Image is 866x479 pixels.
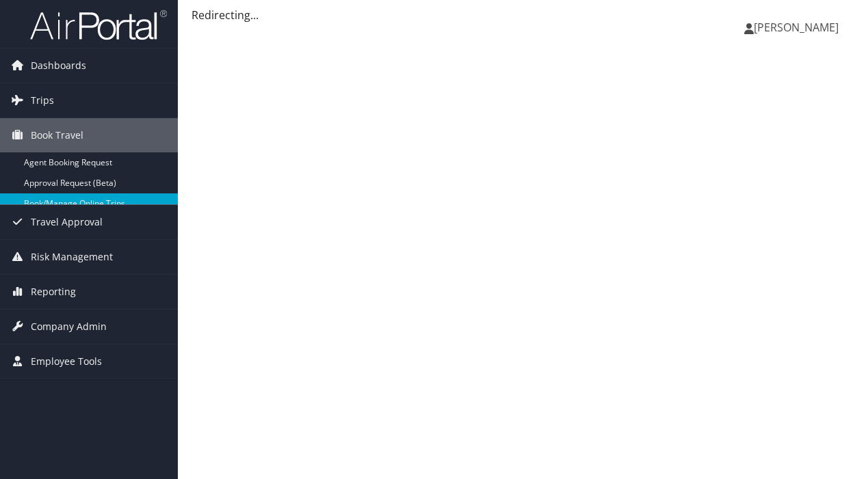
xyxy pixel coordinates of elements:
span: Trips [31,83,54,118]
span: Dashboards [31,49,86,83]
span: Book Travel [31,118,83,152]
span: Risk Management [31,240,113,274]
span: Reporting [31,275,76,309]
span: [PERSON_NAME] [754,20,839,35]
span: Company Admin [31,310,107,344]
img: airportal-logo.png [30,9,167,41]
span: Travel Approval [31,205,103,239]
a: [PERSON_NAME] [744,7,852,48]
div: Redirecting... [192,7,852,23]
span: Employee Tools [31,344,102,379]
